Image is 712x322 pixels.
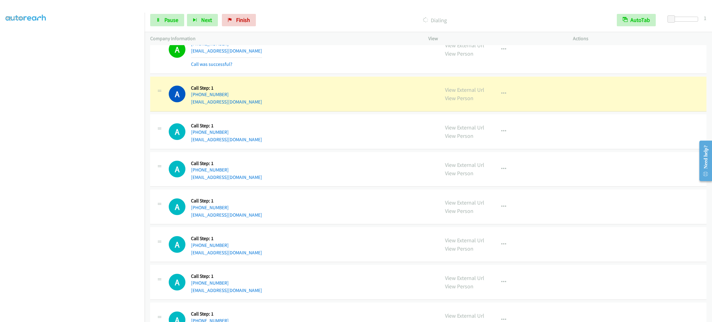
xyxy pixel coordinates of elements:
p: Company Information [150,35,417,42]
p: Dialing [264,16,606,24]
a: [EMAIL_ADDRESS][DOMAIN_NAME] [191,250,262,256]
h1: A [169,123,185,140]
a: [PHONE_NUMBER] [191,242,229,248]
a: View External Url [445,237,484,244]
a: View External Url [445,312,484,319]
a: Finish [222,14,256,26]
a: [PHONE_NUMBER] [191,91,229,97]
a: View External Url [445,199,484,206]
h5: Call Step: 1 [191,311,262,317]
a: View External Url [445,161,484,168]
a: [EMAIL_ADDRESS][DOMAIN_NAME] [191,212,262,218]
a: View Person [445,50,473,57]
h5: Call Step: 1 [191,198,262,204]
h5: Call Step: 1 [191,273,262,279]
span: Finish [236,16,250,23]
a: Call was successful? [191,61,232,67]
a: [EMAIL_ADDRESS][DOMAIN_NAME] [191,287,262,293]
a: View External Url [445,42,484,49]
a: View Person [445,207,473,214]
h1: A [169,274,185,290]
h5: Call Step: 1 [191,235,262,242]
a: [PHONE_NUMBER] [191,205,229,210]
iframe: Resource Center [694,136,712,185]
span: Pause [164,16,178,23]
h5: Call Step: 1 [191,123,262,129]
a: My Lists [6,14,24,21]
a: View External Url [445,86,484,93]
a: [PHONE_NUMBER] [191,41,229,47]
a: View Person [445,283,473,290]
button: AutoTab [617,14,656,26]
p: Actions [573,35,706,42]
h1: A [169,236,185,253]
a: View External Url [445,274,484,282]
h1: A [169,161,185,177]
iframe: To enrich screen reader interactions, please activate Accessibility in Grammarly extension settings [6,28,145,321]
p: View [428,35,562,42]
a: [EMAIL_ADDRESS][DOMAIN_NAME] [191,48,262,54]
h1: A [169,198,185,215]
a: [EMAIL_ADDRESS][DOMAIN_NAME] [191,174,262,180]
a: [EMAIL_ADDRESS][DOMAIN_NAME] [191,99,262,105]
span: Next [201,16,212,23]
a: [PHONE_NUMBER] [191,167,229,173]
h1: A [169,41,185,58]
h5: Call Step: 1 [191,160,262,167]
a: View Person [445,132,473,139]
a: View External Url [445,124,484,131]
a: [EMAIL_ADDRESS][DOMAIN_NAME] [191,137,262,142]
a: [PHONE_NUMBER] [191,280,229,286]
a: View Person [445,245,473,252]
a: View Person [445,95,473,102]
h5: Call Step: 1 [191,85,262,91]
h1: A [169,86,185,102]
button: Next [187,14,218,26]
a: [PHONE_NUMBER] [191,129,229,135]
a: Pause [150,14,184,26]
a: View Person [445,170,473,177]
div: 1 [704,14,706,22]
